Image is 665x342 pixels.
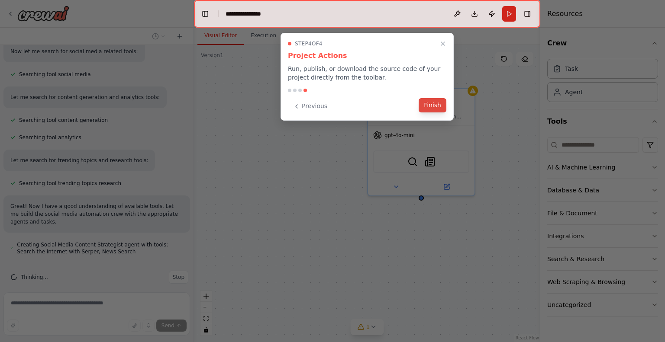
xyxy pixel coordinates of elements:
[438,38,448,49] button: Close walkthrough
[288,64,446,82] p: Run, publish, or download the source code of your project directly from the toolbar.
[199,8,211,20] button: Hide left sidebar
[295,40,323,47] span: Step 4 of 4
[288,99,332,113] button: Previous
[288,51,446,61] h3: Project Actions
[419,98,446,112] button: Finish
